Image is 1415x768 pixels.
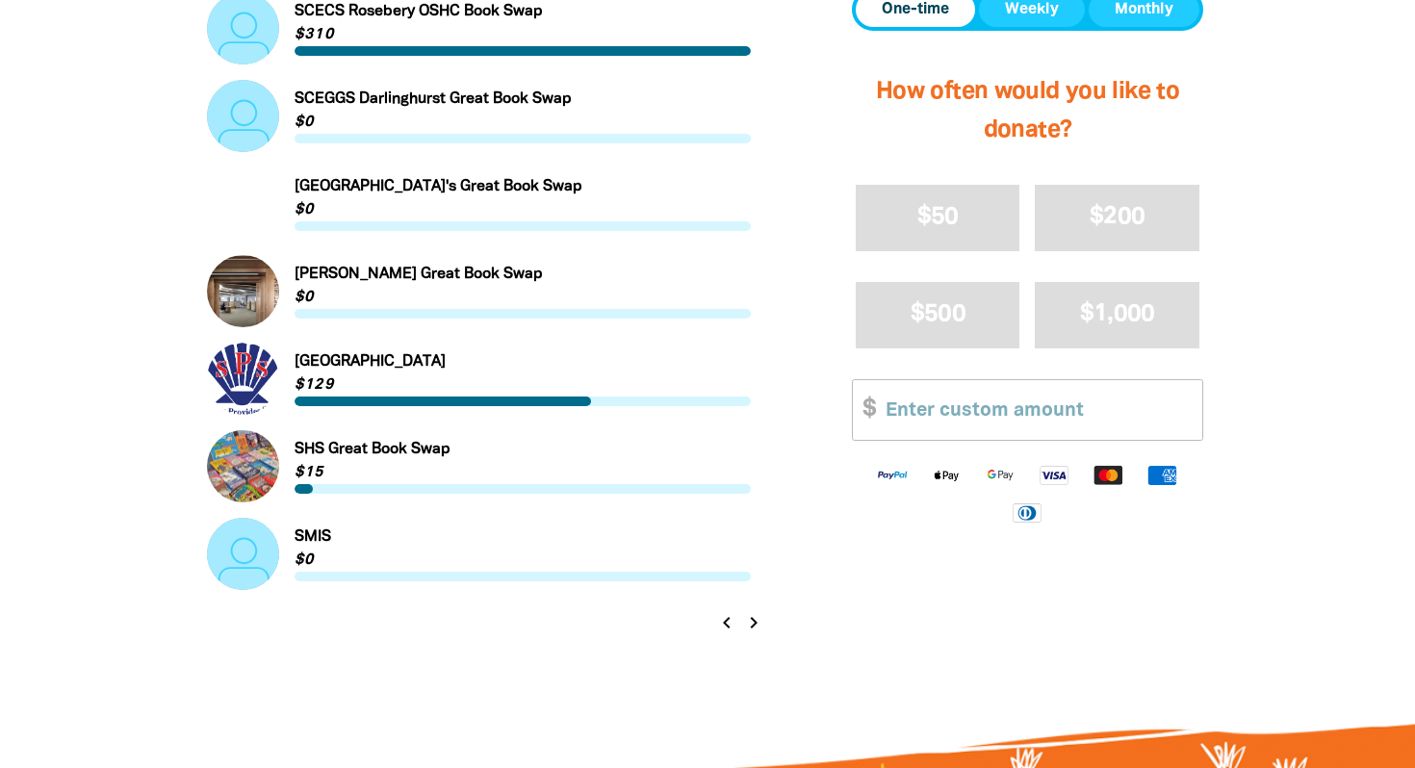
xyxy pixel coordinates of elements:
[742,611,765,634] i: chevron_right
[1135,463,1189,485] img: American Express logo
[1035,185,1199,251] button: $200
[1027,463,1081,485] img: Visa logo
[852,54,1203,169] h2: How often would you like to donate?
[856,282,1020,348] button: $500
[713,609,740,636] button: Previous page
[1090,206,1145,228] span: $200
[865,463,919,485] img: Paypal logo
[1000,500,1054,523] img: Diners Club logo
[917,206,959,228] span: $50
[856,185,1020,251] button: $50
[919,463,973,485] img: Apple Pay logo
[911,303,965,325] span: $500
[872,380,1202,439] input: Enter custom amount
[853,380,876,439] span: $
[715,611,738,634] i: chevron_left
[852,448,1203,537] div: Available payment methods
[973,463,1027,485] img: Google Pay logo
[1080,303,1155,325] span: $1,000
[1081,463,1135,485] img: Mastercard logo
[1035,282,1199,348] button: $1,000
[739,609,766,636] button: Next page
